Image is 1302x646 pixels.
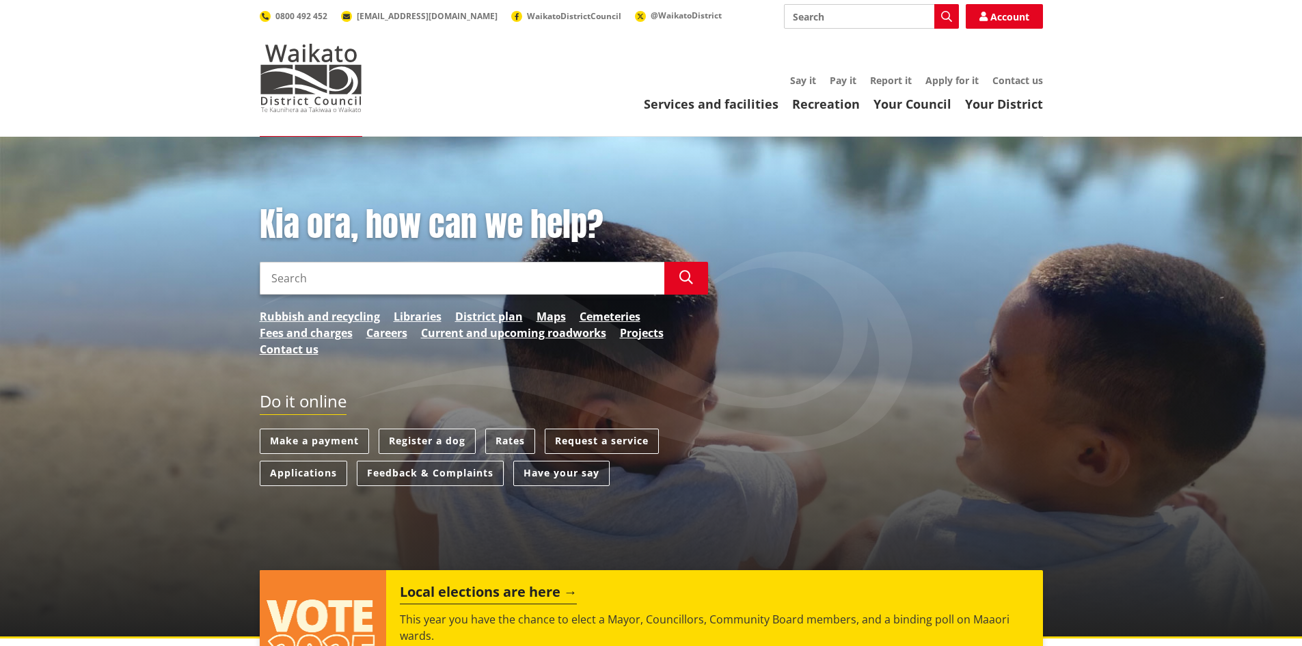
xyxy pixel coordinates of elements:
a: Pay it [830,74,856,87]
h1: Kia ora, how can we help? [260,205,708,245]
a: Rates [485,429,535,454]
a: Feedback & Complaints [357,461,504,486]
a: Contact us [260,341,318,358]
a: Contact us [992,74,1043,87]
input: Search input [260,262,664,295]
a: Rubbish and recycling [260,308,380,325]
a: Recreation [792,96,860,112]
a: Make a payment [260,429,369,454]
a: Your Council [873,96,951,112]
a: Say it [790,74,816,87]
a: @WaikatoDistrict [635,10,722,21]
a: WaikatoDistrictCouncil [511,10,621,22]
a: Current and upcoming roadworks [421,325,606,341]
a: Report it [870,74,912,87]
a: Request a service [545,429,659,454]
a: Fees and charges [260,325,353,341]
a: Projects [620,325,664,341]
p: This year you have the chance to elect a Mayor, Councillors, Community Board members, and a bindi... [400,611,1029,644]
input: Search input [784,4,959,29]
a: [EMAIL_ADDRESS][DOMAIN_NAME] [341,10,498,22]
span: @WaikatoDistrict [651,10,722,21]
span: [EMAIL_ADDRESS][DOMAIN_NAME] [357,10,498,22]
a: Apply for it [925,74,979,87]
a: Account [966,4,1043,29]
a: Applications [260,461,347,486]
h2: Do it online [260,392,347,416]
h2: Local elections are here [400,584,577,604]
a: Maps [537,308,566,325]
img: Waikato District Council - Te Kaunihera aa Takiwaa o Waikato [260,44,362,112]
span: WaikatoDistrictCouncil [527,10,621,22]
a: District plan [455,308,523,325]
a: Register a dog [379,429,476,454]
span: 0800 492 452 [275,10,327,22]
a: Your District [965,96,1043,112]
a: Careers [366,325,407,341]
a: Have your say [513,461,610,486]
a: Cemeteries [580,308,640,325]
a: Libraries [394,308,442,325]
a: Services and facilities [644,96,778,112]
a: 0800 492 452 [260,10,327,22]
